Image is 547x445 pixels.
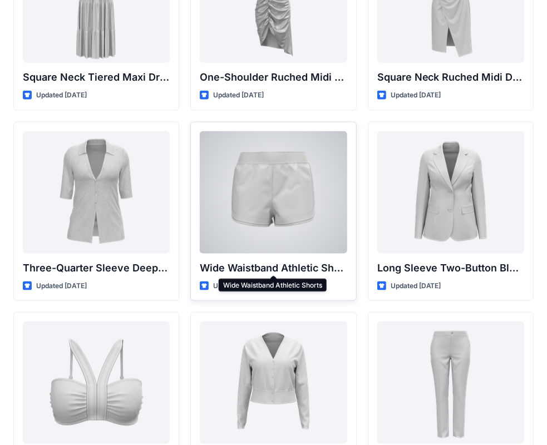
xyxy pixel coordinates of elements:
[213,280,264,292] p: Updated [DATE]
[377,131,524,254] a: Long Sleeve Two-Button Blazer with Flap Pockets
[23,260,170,276] p: Three-Quarter Sleeve Deep V-Neck Button-Down Top
[391,90,441,101] p: Updated [DATE]
[36,90,87,101] p: Updated [DATE]
[377,260,524,276] p: Long Sleeve Two-Button Blazer with Flap Pockets
[23,131,170,254] a: Three-Quarter Sleeve Deep V-Neck Button-Down Top
[391,280,441,292] p: Updated [DATE]
[200,322,347,444] a: Long Sleeve V-Neck Cardigan
[23,70,170,85] p: Square Neck Tiered Maxi Dress with Ruffle Sleeves
[213,90,264,101] p: Updated [DATE]
[377,70,524,85] p: Square Neck Ruched Midi Dress with Asymmetrical Hem
[23,322,170,444] a: Bandeau Bikini Top with Y-Back Straps and Stitch Detail
[36,280,87,292] p: Updated [DATE]
[377,322,524,444] a: Slim Fit Tailored Trousers
[200,131,347,254] a: Wide Waistband Athletic Shorts
[200,70,347,85] p: One-Shoulder Ruched Midi Dress with Asymmetrical Hem
[200,260,347,276] p: Wide Waistband Athletic Shorts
